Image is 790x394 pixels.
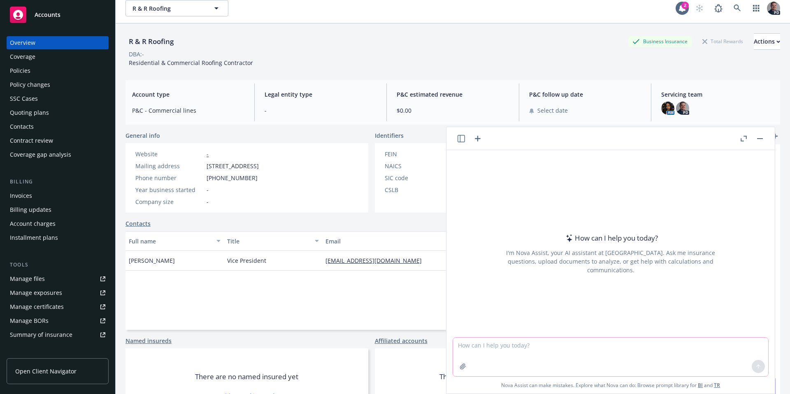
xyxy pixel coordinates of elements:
div: Quoting plans [10,106,49,119]
a: SSC Cases [7,92,109,105]
div: SSC Cases [10,92,38,105]
div: DBA: - [129,50,144,58]
a: Account charges [7,217,109,230]
div: Full name [129,237,211,246]
div: Policies [10,64,30,77]
div: I'm Nova Assist, your AI assistant at [GEOGRAPHIC_DATA]. Ask me insurance questions, upload docum... [495,248,726,274]
a: Accounts [7,3,109,26]
span: There are no affiliated accounts yet [439,372,552,382]
div: Installment plans [10,231,58,244]
div: SIC code [385,174,453,182]
div: Mailing address [135,162,203,170]
div: Manage files [10,272,45,285]
div: Manage BORs [10,314,49,327]
span: Vice President [227,256,266,265]
a: - [207,150,209,158]
a: Manage BORs [7,314,109,327]
div: Tools [7,261,109,269]
span: $0.00 [397,106,509,115]
div: Total Rewards [698,36,747,46]
span: Open Client Navigator [15,367,77,375]
span: Identifiers [375,131,404,140]
div: CSLB [385,185,453,194]
div: R & R Roofing [125,36,177,47]
div: NAICS [385,162,453,170]
span: Select date [537,106,568,115]
div: Billing updates [10,203,51,216]
a: BI [698,382,703,389]
div: Actions [754,34,780,49]
a: add [770,131,780,141]
div: Invoices [10,189,32,202]
div: Manage exposures [10,286,62,299]
span: R & R Roofing [132,4,204,13]
a: Manage files [7,272,109,285]
a: Coverage gap analysis [7,148,109,161]
button: Full name [125,231,224,251]
span: There are no named insured yet [195,372,298,382]
a: Contract review [7,134,109,147]
a: Installment plans [7,231,109,244]
button: Title [224,231,322,251]
a: Overview [7,36,109,49]
div: Manage certificates [10,300,64,313]
div: Website [135,150,203,158]
span: - [265,106,377,115]
span: P&C - Commercial lines [132,106,244,115]
div: Policy changes [10,78,50,91]
a: Affiliated accounts [375,336,428,345]
button: Email [322,231,486,251]
div: Contract review [10,134,53,147]
img: photo [767,2,780,15]
a: Contacts [125,219,151,228]
span: P&C estimated revenue [397,90,509,99]
span: Nova Assist can make mistakes. Explore what Nova can do: Browse prompt library for and [450,377,771,394]
span: General info [125,131,160,140]
div: Email [325,237,474,246]
div: Title [227,237,310,246]
a: Summary of insurance [7,328,109,341]
span: - [207,185,209,194]
span: [PERSON_NAME] [129,256,175,265]
span: Account type [132,90,244,99]
div: How can I help you today? [563,233,658,243]
a: Invoices [7,189,109,202]
a: Billing updates [7,203,109,216]
span: [PHONE_NUMBER] [207,174,258,182]
span: Accounts [35,12,60,18]
span: Servicing team [661,90,774,99]
a: Policy changes [7,78,109,91]
a: Quoting plans [7,106,109,119]
a: Contacts [7,120,109,133]
span: P&C follow up date [529,90,641,99]
div: Overview [10,36,35,49]
a: TR [714,382,720,389]
div: Company size [135,197,203,206]
div: Contacts [10,120,34,133]
div: Business Insurance [628,36,692,46]
div: Billing [7,178,109,186]
a: Manage certificates [7,300,109,313]
div: Year business started [135,185,203,194]
img: photo [676,102,689,115]
div: FEIN [385,150,453,158]
div: Account charges [10,217,56,230]
a: Coverage [7,50,109,63]
div: Coverage gap analysis [10,148,71,161]
a: Manage exposures [7,286,109,299]
a: Policies [7,64,109,77]
div: Phone number [135,174,203,182]
div: Summary of insurance [10,328,72,341]
button: Actions [754,33,780,50]
span: - [207,197,209,206]
span: [STREET_ADDRESS] [207,162,259,170]
img: photo [661,102,674,115]
div: Coverage [10,50,35,63]
div: 2 [681,2,689,9]
a: [EMAIL_ADDRESS][DOMAIN_NAME] [325,257,428,264]
a: Named insureds [125,336,172,345]
span: Residential & Commercial Roofing Contractor [129,59,253,67]
span: Legal entity type [265,90,377,99]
